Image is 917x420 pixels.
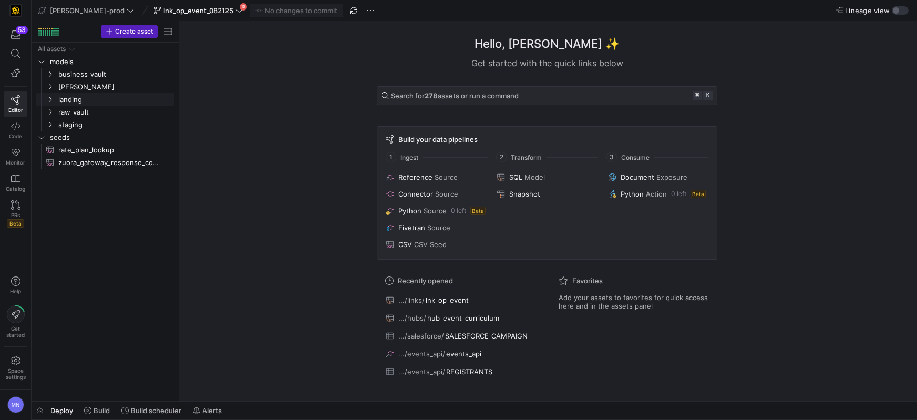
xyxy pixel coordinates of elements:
[693,91,702,100] kbd: ⌘
[671,190,686,198] span: 0 left
[4,301,27,342] button: Getstarted
[4,394,27,416] button: MN
[445,332,528,340] span: SALESFORCE_CAMPAIGN
[391,91,519,100] span: Search for assets or run a command
[494,188,599,200] button: Snapshot
[451,207,466,214] span: 0 left
[36,55,174,68] div: Press SPACE to select this row.
[384,204,488,217] button: PythonSource0 leftBeta
[36,156,174,169] div: Press SPACE to select this row.
[427,223,450,232] span: Source
[494,171,599,183] button: SQLModel
[383,365,538,378] button: .../events_api/REGISTRANTS
[377,57,717,69] div: Get started with the quick links below
[606,188,710,200] button: PythonAction0 leftBeta
[11,5,21,16] img: https://storage.googleapis.com/y42-prod-data-exchange/images/uAsz27BndGEK0hZWDFeOjoxA7jCwgK9jE472...
[398,135,478,144] span: Build your data pipelines
[509,173,522,181] span: SQL
[398,367,445,376] span: .../events_api/
[414,240,447,249] span: CSV Seed
[202,406,222,415] span: Alerts
[691,190,706,198] span: Beta
[621,190,644,198] span: Python
[646,190,667,198] span: Action
[4,91,27,117] a: Editor
[101,25,158,38] button: Create asset
[8,107,23,113] span: Editor
[50,131,173,144] span: seeds
[559,293,709,310] span: Add your assets to favorites for quick access here and in the assets panel
[4,144,27,170] a: Monitor
[621,173,654,181] span: Document
[36,4,137,17] button: [PERSON_NAME]-prod
[383,347,538,361] button: .../events_api/events_api
[36,80,174,93] div: Press SPACE to select this row.
[36,43,174,55] div: Press SPACE to select this row.
[151,4,245,17] button: lnk_op_event_082125
[384,188,488,200] button: ConnectorSource
[572,276,603,285] span: Favorites
[11,212,20,218] span: PRs
[79,402,115,419] button: Build
[424,207,447,215] span: Source
[398,173,432,181] span: Reference
[36,118,174,131] div: Press SPACE to select this row.
[427,314,499,322] span: hub_event_curriculum
[384,171,488,183] button: ReferenceSource
[6,367,26,380] span: Space settings
[9,288,22,294] span: Help
[383,329,538,343] button: .../salesforce/SALESFORCE_CAMPAIGN
[398,314,426,322] span: .../hubs/
[4,272,27,299] button: Help
[58,144,162,156] span: rate_plan_lookup​​​​​​
[38,45,66,53] div: All assets
[58,119,173,131] span: staging
[435,190,458,198] span: Source
[188,402,226,419] button: Alerts
[50,6,125,15] span: [PERSON_NAME]-prod
[131,406,181,415] span: Build scheduler
[36,93,174,106] div: Press SPACE to select this row.
[7,396,24,413] div: MN
[117,402,186,419] button: Build scheduler
[398,350,445,358] span: .../events_api/
[36,131,174,144] div: Press SPACE to select this row.
[58,68,173,80] span: business_vault
[845,6,890,15] span: Lineage view
[475,35,620,53] h1: Hello, [PERSON_NAME] ✨
[4,170,27,196] a: Catalog
[16,26,28,34] div: 53
[36,144,174,156] div: Press SPACE to select this row.
[384,238,488,251] button: CSVCSV Seed
[115,28,153,35] span: Create asset
[36,106,174,118] div: Press SPACE to select this row.
[163,6,233,15] span: lnk_op_event_082125
[435,173,458,181] span: Source
[377,86,717,105] button: Search for278assets or run a command⌘k
[398,332,444,340] span: .../salesforce/
[398,223,425,232] span: Fivetran
[446,367,492,376] span: REGISTRANTS
[398,207,421,215] span: Python
[446,350,481,358] span: events_api
[4,25,27,44] button: 53
[398,240,412,249] span: CSV
[383,293,538,307] button: .../links/lnk_op_event
[7,219,24,228] span: Beta
[703,91,713,100] kbd: k
[58,94,173,106] span: landing
[58,157,162,169] span: zuora_gateway_response_codes​​​​​​
[4,2,27,19] a: https://storage.googleapis.com/y42-prod-data-exchange/images/uAsz27BndGEK0hZWDFeOjoxA7jCwgK9jE472...
[50,56,173,68] span: models
[36,68,174,80] div: Press SPACE to select this row.
[470,207,486,215] span: Beta
[50,406,73,415] span: Deploy
[4,351,27,385] a: Spacesettings
[398,190,433,198] span: Connector
[606,171,710,183] button: DocumentExposure
[509,190,540,198] span: Snapshot
[36,156,174,169] a: zuora_gateway_response_codes​​​​​​
[94,406,110,415] span: Build
[4,117,27,144] a: Code
[6,186,25,192] span: Catalog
